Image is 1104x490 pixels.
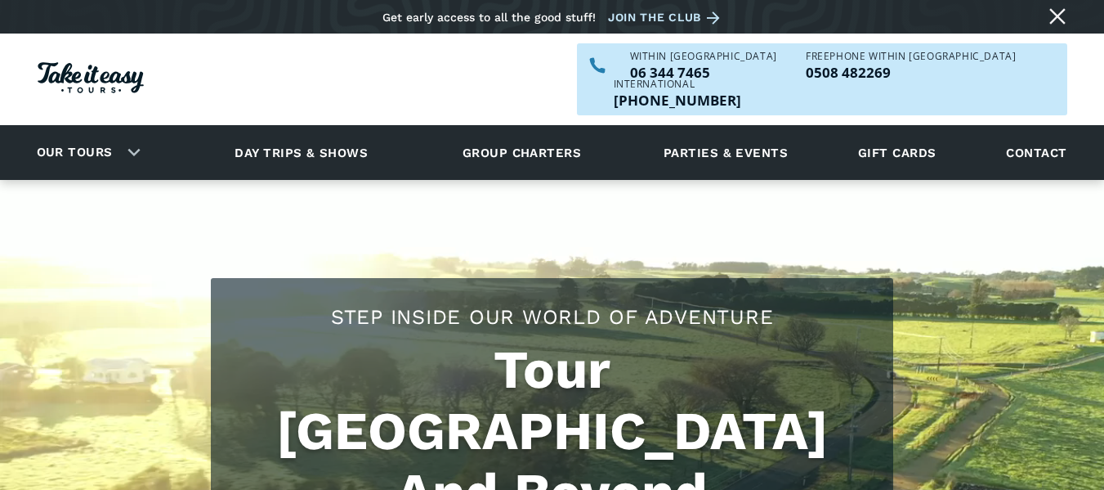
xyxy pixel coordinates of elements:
a: Call us within NZ on 063447465 [630,65,777,79]
img: Take it easy Tours logo [38,62,144,93]
a: Join the club [608,7,726,28]
a: Group charters [442,130,601,175]
a: Our tours [25,133,125,172]
a: Contact [998,130,1075,175]
a: Homepage [38,54,144,106]
a: Parties & events [655,130,796,175]
h2: Step Inside Our World Of Adventure [227,303,877,331]
a: Gift cards [850,130,945,175]
a: Call us outside of NZ on +6463447465 [614,93,741,107]
div: Get early access to all the good stuff! [382,11,596,24]
a: Call us freephone within NZ on 0508482269 [806,65,1016,79]
a: Day trips & shows [214,130,388,175]
p: 06 344 7465 [630,65,777,79]
p: [PHONE_NUMBER] [614,93,741,107]
div: International [614,79,741,89]
p: 0508 482269 [806,65,1016,79]
a: Close message [1044,3,1070,29]
div: Freephone WITHIN [GEOGRAPHIC_DATA] [806,52,1016,61]
div: Our tours [17,130,154,175]
div: WITHIN [GEOGRAPHIC_DATA] [630,52,777,61]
